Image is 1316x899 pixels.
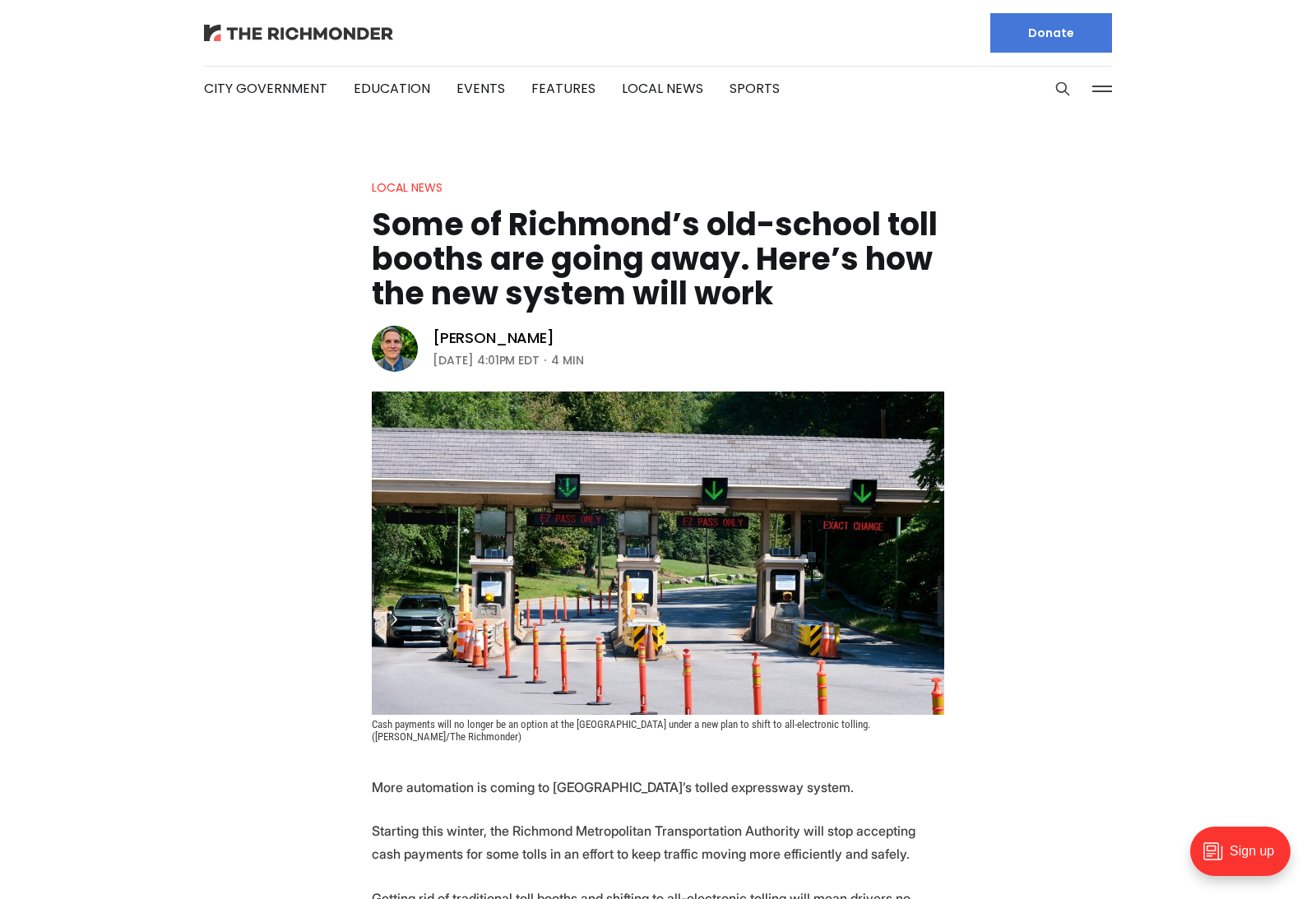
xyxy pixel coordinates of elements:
p: Starting this winter, the Richmond Metropolitan Transportation Authority will stop accepting cash... [372,819,944,865]
button: Search this site [1050,76,1075,101]
iframe: portal-trigger [1176,818,1316,899]
a: Events [456,79,505,98]
h1: Some of Richmond’s old-school toll booths are going away. Here’s how the new system will work [372,207,944,311]
span: 4 min [551,350,584,370]
a: [PERSON_NAME] [433,328,554,348]
a: City Government [204,79,327,98]
img: The Richmonder [204,25,393,41]
a: Donate [990,13,1112,53]
img: Some of Richmond’s old-school toll booths are going away. Here’s how the new system will work [372,392,944,715]
a: Local News [372,179,443,196]
time: [DATE] 4:01PM EDT [433,350,540,370]
a: Education [354,79,430,98]
a: Sports [730,79,780,98]
a: Features [531,79,595,98]
img: Graham Moomaw [372,326,418,372]
span: Cash payments will no longer be an option at the [GEOGRAPHIC_DATA] under a new plan to shift to a... [372,718,873,743]
a: Local News [622,79,703,98]
p: More automation is coming to [GEOGRAPHIC_DATA]’s tolled expressway system. [372,776,944,799]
